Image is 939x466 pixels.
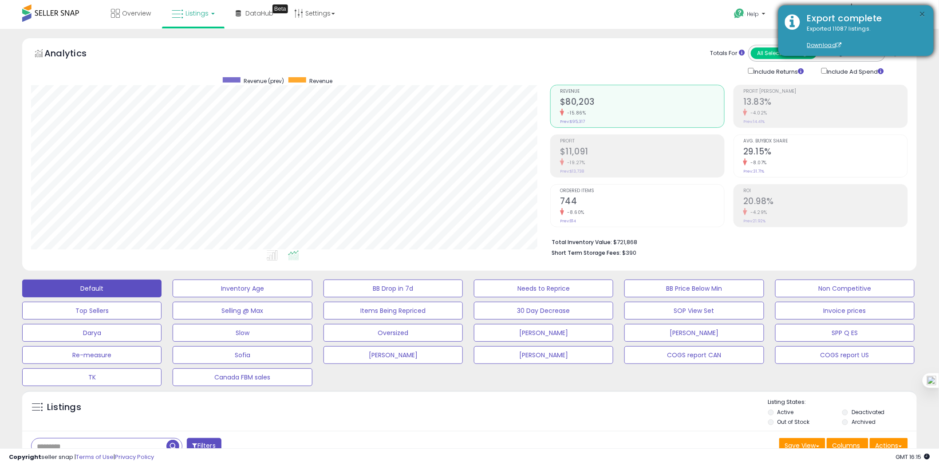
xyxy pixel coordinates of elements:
span: Avg. Buybox Share [743,139,907,144]
div: Export complete [801,12,927,25]
a: Privacy Policy [115,453,154,461]
small: Prev: 31.71% [743,169,764,174]
button: COGS report US [775,346,915,364]
button: [PERSON_NAME] [474,324,613,342]
h2: 20.98% [743,196,907,208]
small: -4.02% [747,110,767,116]
h2: 29.15% [743,146,907,158]
button: Selling @ Max [173,302,312,320]
span: Overview [122,9,151,18]
small: -15.86% [564,110,586,116]
button: TK [22,368,162,386]
button: Invoice prices [775,302,915,320]
button: Filters [187,438,221,454]
button: SPP Q ES [775,324,915,342]
button: BB Price Below Min [624,280,764,297]
div: Include Ad Spend [815,66,898,76]
button: Default [22,280,162,297]
small: Prev: $13,738 [560,169,584,174]
h2: $80,203 [560,97,724,109]
h5: Analytics [44,47,104,62]
span: 2025-10-7 16:15 GMT [896,453,930,461]
i: Get Help [734,8,745,19]
button: Non Competitive [775,280,915,297]
span: Revenue [309,77,332,85]
button: [PERSON_NAME] [324,346,463,364]
h2: 744 [560,196,724,208]
button: All Selected Listings [751,47,817,59]
button: Items Being Repriced [324,302,463,320]
b: Short Term Storage Fees: [552,249,621,257]
button: Slow [173,324,312,342]
span: Revenue [560,89,724,94]
h5: Listings [47,401,81,414]
span: Profit [PERSON_NAME] [743,89,907,94]
span: ROI [743,189,907,194]
p: Listing States: [768,398,917,407]
small: -19.27% [564,159,585,166]
div: Totals For [710,49,745,58]
span: DataHub [245,9,273,18]
li: $721,868 [552,236,901,247]
a: Download [807,41,842,49]
small: Prev: 814 [560,218,576,224]
button: [PERSON_NAME] [474,346,613,364]
label: Active [777,408,794,416]
button: Columns [827,438,868,453]
button: Re-measure [22,346,162,364]
span: $390 [622,249,636,257]
button: Darya [22,324,162,342]
small: -8.07% [747,159,767,166]
small: Prev: 21.92% [743,218,765,224]
span: Profit [560,139,724,144]
small: Prev: $95,317 [560,119,585,124]
img: one_i.png [927,376,936,385]
button: SOP View Set [624,302,764,320]
a: Help [727,1,774,29]
button: [PERSON_NAME] [624,324,764,342]
button: COGS report CAN [624,346,764,364]
button: × [919,9,926,20]
div: Tooltip anchor [272,4,288,13]
div: Include Returns [742,66,815,76]
span: Ordered Items [560,189,724,194]
strong: Copyright [9,453,41,461]
button: Top Sellers [22,302,162,320]
div: seller snap | | [9,453,154,462]
small: Prev: 14.41% [743,119,765,124]
button: Actions [870,438,908,453]
button: Oversized [324,324,463,342]
small: -4.29% [747,209,767,216]
h2: 13.83% [743,97,907,109]
a: Terms of Use [76,453,114,461]
span: Columns [832,441,860,450]
button: Needs to Reprice [474,280,613,297]
span: Revenue (prev) [244,77,284,85]
label: Deactivated [852,408,885,416]
button: Canada FBM sales [173,368,312,386]
div: Exported 11087 listings. [801,25,927,50]
button: 30 Day Decrease [474,302,613,320]
button: Save View [779,438,825,453]
small: -8.60% [564,209,584,216]
button: Sofia [173,346,312,364]
b: Total Inventory Value: [552,238,612,246]
button: BB Drop in 7d [324,280,463,297]
span: Help [747,10,759,18]
button: Inventory Age [173,280,312,297]
span: Listings [185,9,209,18]
label: Out of Stock [777,418,810,426]
label: Archived [852,418,876,426]
h2: $11,091 [560,146,724,158]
